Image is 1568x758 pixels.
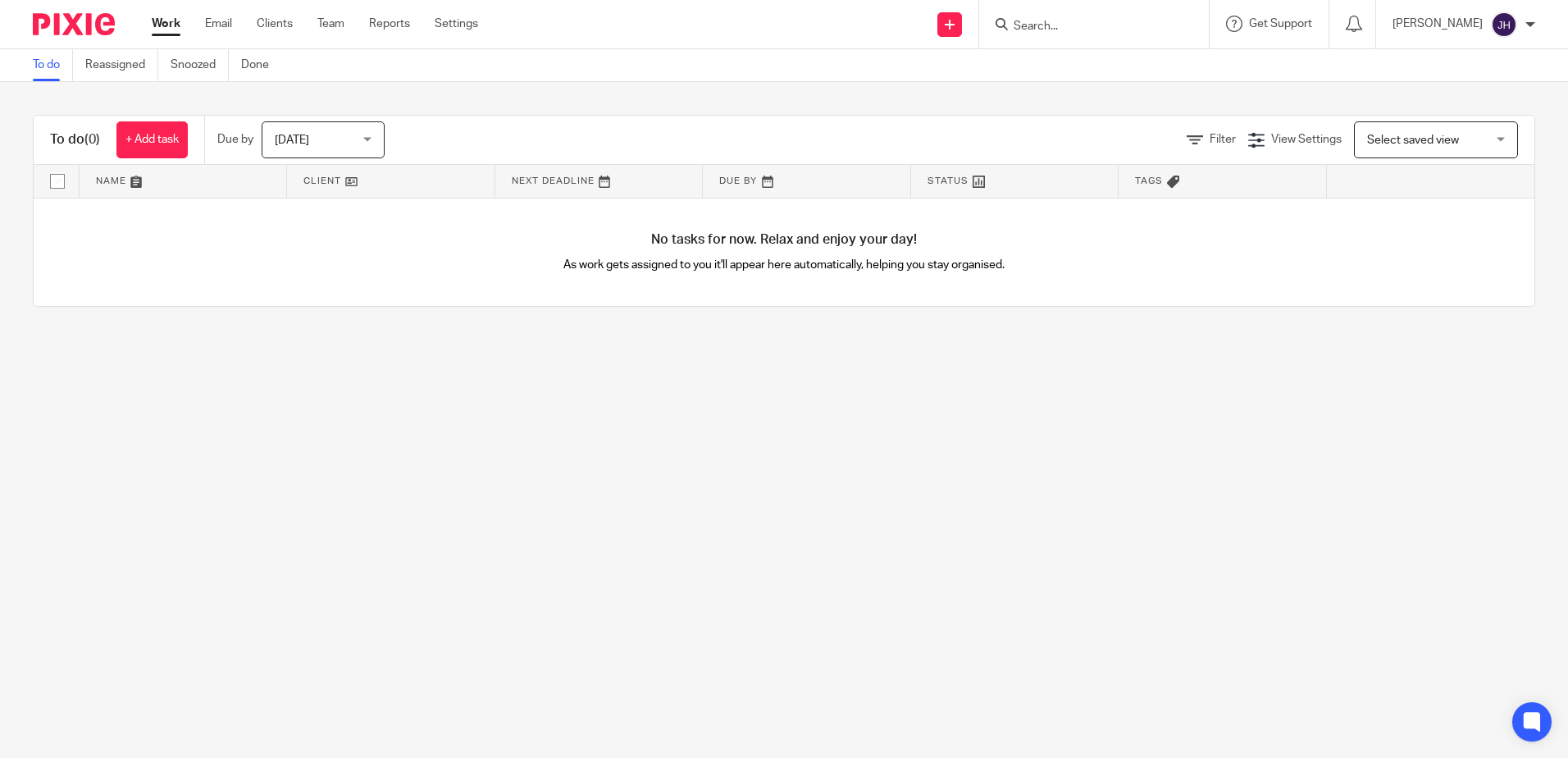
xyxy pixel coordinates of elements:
[171,49,229,81] a: Snoozed
[34,231,1534,249] h4: No tasks for now. Relax and enjoy your day!
[435,16,478,32] a: Settings
[50,131,100,148] h1: To do
[369,16,410,32] a: Reports
[1210,134,1236,145] span: Filter
[152,16,180,32] a: Work
[1367,135,1459,146] span: Select saved view
[116,121,188,158] a: + Add task
[317,16,344,32] a: Team
[257,16,293,32] a: Clients
[409,257,1160,273] p: As work gets assigned to you it'll appear here automatically, helping you stay organised.
[1491,11,1517,38] img: svg%3E
[84,133,100,146] span: (0)
[85,49,158,81] a: Reassigned
[205,16,232,32] a: Email
[275,135,309,146] span: [DATE]
[33,49,73,81] a: To do
[1135,176,1163,185] span: Tags
[1271,134,1342,145] span: View Settings
[1362,43,1490,60] p: You are already signed in.
[241,49,281,81] a: Done
[33,13,115,35] img: Pixie
[217,131,253,148] p: Due by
